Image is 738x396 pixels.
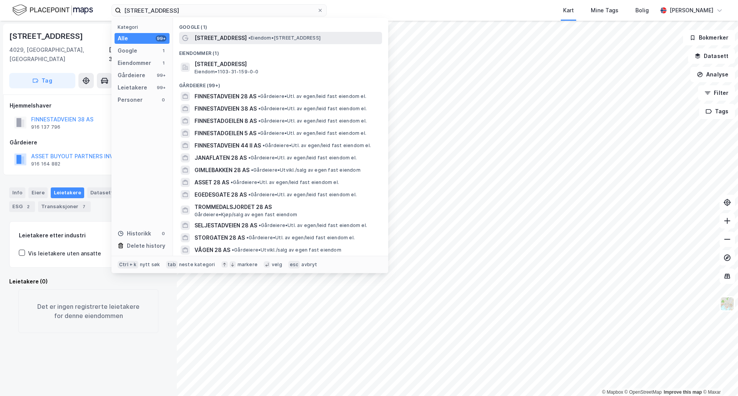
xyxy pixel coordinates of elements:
[231,179,233,185] span: •
[635,6,649,15] div: Bolig
[251,167,361,173] span: Gårdeiere • Utvikl./salg av egen fast eiendom
[179,262,215,268] div: neste kategori
[263,142,371,149] span: Gårdeiere • Utl. av egen/leid fast eiendom el.
[118,95,143,104] div: Personer
[258,118,261,124] span: •
[156,72,166,78] div: 99+
[80,203,88,210] div: 7
[87,187,116,198] div: Datasett
[194,178,229,187] span: ASSET 28 AS
[160,230,166,237] div: 0
[194,141,261,150] span: FINNESTADVEIEN 44 II AS
[194,92,256,101] span: FINNESTADVEIEN 28 AS
[258,93,260,99] span: •
[246,235,249,240] span: •
[38,201,91,212] div: Transaksjoner
[698,85,735,101] button: Filter
[194,33,247,43] span: [STREET_ADDRESS]
[194,245,230,255] span: VÅGEN 28 AS
[258,106,367,112] span: Gårdeiere • Utl. av egen/leid fast eiendom el.
[9,73,75,88] button: Tag
[160,48,166,54] div: 1
[232,247,341,253] span: Gårdeiere • Utvikl./salg av egen fast eiendom
[563,6,574,15] div: Kart
[591,6,618,15] div: Mine Tags
[12,3,93,17] img: logo.f888ab2527a4732fd821a326f86c7f29.svg
[118,46,137,55] div: Google
[194,129,256,138] span: FINNESTADGEILEN 5 AS
[173,76,388,90] div: Gårdeiere (99+)
[194,153,247,162] span: JANAFLATEN 28 AS
[670,6,713,15] div: [PERSON_NAME]
[246,235,355,241] span: Gårdeiere • Utl. av egen/leid fast eiendom el.
[28,249,101,258] div: Vis leietakere uten ansatte
[18,289,158,333] div: Det er ingen registrerte leietakere for denne eiendommen
[700,359,738,396] div: Kontrollprogram for chat
[118,83,147,92] div: Leietakere
[9,30,85,42] div: [STREET_ADDRESS]
[10,101,167,110] div: Hjemmelshaver
[248,35,251,41] span: •
[31,124,60,130] div: 916 137 796
[720,297,735,311] img: Z
[625,389,662,395] a: OpenStreetMap
[688,48,735,64] button: Datasett
[9,187,25,198] div: Info
[118,261,138,268] div: Ctrl + k
[259,222,367,229] span: Gårdeiere • Utl. av egen/leid fast eiendom el.
[166,261,178,268] div: tab
[251,167,253,173] span: •
[248,155,251,161] span: •
[194,116,257,126] span: FINNESTADGEILEN 8 AS
[194,190,247,199] span: EGEDESGATE 28 AS
[194,212,297,218] span: Gårdeiere • Kjøp/salg av egen fast eiendom
[127,241,165,250] div: Delete history
[118,229,151,238] div: Historikk
[28,187,48,198] div: Eiere
[194,60,379,69] span: [STREET_ADDRESS]
[109,45,168,64] div: [GEOGRAPHIC_DATA], 31/314
[118,58,151,68] div: Eiendommer
[156,35,166,41] div: 99+
[140,262,160,268] div: nytt søk
[121,5,317,16] input: Søk på adresse, matrikkel, gårdeiere, leietakere eller personer
[258,118,367,124] span: Gårdeiere • Utl. av egen/leid fast eiendom el.
[263,142,265,148] span: •
[664,389,702,395] a: Improve this map
[173,44,388,58] div: Eiendommer (1)
[160,60,166,66] div: 1
[231,179,339,186] span: Gårdeiere • Utl. av egen/leid fast eiendom el.
[173,18,388,32] div: Google (1)
[699,104,735,119] button: Tags
[258,130,260,136] span: •
[118,24,170,30] div: Kategori
[288,261,300,268] div: esc
[9,201,35,212] div: ESG
[194,104,257,113] span: FINNESTADVEIEN 38 AS
[248,192,251,197] span: •
[118,34,128,43] div: Alle
[19,231,158,240] div: Leietakere etter industri
[258,106,261,111] span: •
[301,262,317,268] div: avbryt
[683,30,735,45] button: Bokmerker
[248,192,357,198] span: Gårdeiere • Utl. av egen/leid fast eiendom el.
[700,359,738,396] iframe: Chat Widget
[248,35,321,41] span: Eiendom • [STREET_ADDRESS]
[602,389,623,395] a: Mapbox
[258,130,366,136] span: Gårdeiere • Utl. av egen/leid fast eiendom el.
[238,262,258,268] div: markere
[31,161,60,167] div: 916 164 882
[690,67,735,82] button: Analyse
[272,262,282,268] div: velg
[194,233,245,242] span: STORGATEN 28 AS
[248,155,357,161] span: Gårdeiere • Utl. av egen/leid fast eiendom el.
[9,45,109,64] div: 4029, [GEOGRAPHIC_DATA], [GEOGRAPHIC_DATA]
[194,221,257,230] span: SELJESTADVEIEN 28 AS
[194,69,259,75] span: Eiendom • 1103-31-159-0-0
[10,138,167,147] div: Gårdeiere
[259,222,261,228] span: •
[9,277,168,286] div: Leietakere (0)
[156,85,166,91] div: 99+
[24,203,32,210] div: 2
